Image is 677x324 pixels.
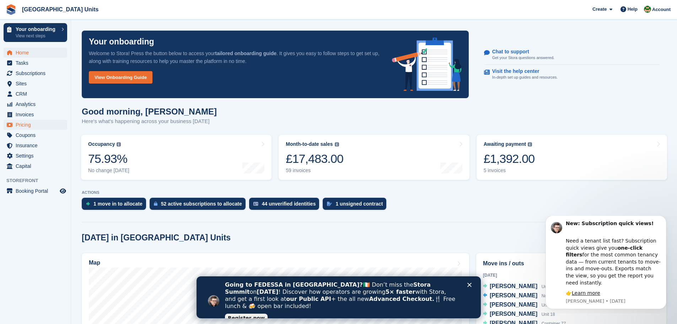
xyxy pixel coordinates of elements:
[484,141,526,147] div: Awaiting payment
[4,186,67,196] a: menu
[215,51,276,56] strong: tailored onboarding guide
[88,141,115,147] div: Occupancy
[286,141,333,147] div: Month-to-date sales
[4,161,67,171] a: menu
[4,151,67,161] a: menu
[483,301,555,310] a: [PERSON_NAME] Unit 57
[16,130,58,140] span: Coupons
[59,187,67,195] a: Preview store
[31,74,126,81] div: 👉
[490,292,537,298] span: [PERSON_NAME]
[89,260,100,266] h2: Map
[484,152,535,166] div: £1,392.00
[31,15,126,70] div: Need a tenant list fast? Subscription quick views give you for the most common tenancy data — fro...
[644,6,651,13] img: Ursula Johns
[16,89,58,99] span: CRM
[16,151,58,161] span: Settings
[4,79,67,89] a: menu
[286,168,343,174] div: 59 invoices
[117,142,121,147] img: icon-info-grey-7440780725fd019a000dd9b08b2336e03edf1995a4989e88bcd33f0948082b44.svg
[82,117,217,126] p: Here's what's happening across your business [DATE]
[4,130,67,140] a: menu
[31,82,126,89] p: Message from Steven, sent 6d ago
[16,6,27,17] img: Profile image for Steven
[477,135,667,180] a: Awaiting payment £1,392.00 5 invoices
[592,6,607,13] span: Create
[4,99,67,109] a: menu
[286,152,343,166] div: £17,483.00
[652,6,671,13] span: Account
[6,177,71,184] span: Storefront
[81,135,272,180] a: Occupancy 75.93% No change [DATE]
[492,49,549,55] p: Chat to support
[89,38,154,46] p: Your onboarding
[82,233,231,243] h2: [DATE] in [GEOGRAPHIC_DATA] Units
[323,198,390,213] a: 1 unsigned contract
[16,33,58,39] p: View next steps
[4,140,67,150] a: menu
[4,120,67,130] a: menu
[16,48,58,58] span: Home
[483,272,660,278] div: [DATE]
[483,291,566,301] a: [PERSON_NAME] Not allocated
[16,58,58,68] span: Tasks
[535,216,677,313] iframe: Intercom notifications message
[197,276,481,318] iframe: Intercom live chat banner
[335,201,383,207] div: 1 unsigned contract
[4,58,67,68] a: menu
[93,201,143,207] div: 1 move in to allocate
[249,198,323,213] a: 44 unverified identities
[31,4,126,81] div: Message content
[88,168,129,174] div: No change [DATE]
[335,142,339,147] img: icon-info-grey-7440780725fd019a000dd9b08b2336e03edf1995a4989e88bcd33f0948082b44.svg
[483,310,555,319] a: [PERSON_NAME] Unit 18
[82,198,150,213] a: 1 move in to allocate
[528,142,532,147] img: icon-info-grey-7440780725fd019a000dd9b08b2336e03edf1995a4989e88bcd33f0948082b44.svg
[490,283,537,289] span: [PERSON_NAME]
[16,110,58,119] span: Invoices
[82,190,666,195] p: ACTIONS
[483,282,555,291] a: [PERSON_NAME] Unit 41
[4,23,67,42] a: Your onboarding View next steps
[89,49,381,65] p: Welcome to Stora! Press the button below to access your . It gives you easy to follow steps to ge...
[4,48,67,58] a: menu
[16,120,58,130] span: Pricing
[490,311,537,317] span: [PERSON_NAME]
[16,186,58,196] span: Booking Portal
[279,135,469,180] a: Month-to-date sales £17,483.00 59 invoices
[16,99,58,109] span: Analytics
[492,55,554,61] p: Get your Stora questions answered.
[16,79,58,89] span: Sites
[16,140,58,150] span: Insurance
[16,27,58,32] p: Your onboarding
[484,45,660,65] a: Chat to support Get your Stora questions answered.
[86,202,90,206] img: move_ins_to_allocate_icon-fdf77a2bb77ea45bf5b3d319d69a93e2d87916cf1d5bf7949dd705db3b84f3ca.svg
[82,107,217,116] h1: Good morning, [PERSON_NAME]
[4,110,67,119] a: menu
[327,202,332,206] img: contract_signature_icon-13c848040528278c33f63329250d36e43548de30e8caae1d1a13099fd9432cc5.svg
[484,65,660,84] a: Visit the help center In-depth set up guides and resources.
[6,4,16,15] img: stora-icon-8386f47178a22dfd0bd8f6a31ec36ba5ce8667c1dd55bd0f319d3a0aa187defe.svg
[492,74,558,80] p: In-depth set up guides and resources.
[154,201,157,206] img: active_subscription_to_allocate_icon-d502201f5373d7db506a760aba3b589e785aa758c864c3986d89f69b8ff3...
[253,202,258,206] img: verify_identity-adf6edd0f0f0b5bbfe63781bf79b02c33cf7c696d77639b501bdc392416b5a36.svg
[16,68,58,78] span: Subscriptions
[16,161,58,171] span: Capital
[262,201,316,207] div: 44 unverified identities
[88,152,129,166] div: 75.93%
[161,201,242,207] div: 52 active subscriptions to allocate
[271,6,278,11] div: Close
[37,74,65,80] a: Learn more
[31,5,119,10] b: New: Subscription quick views!
[484,168,535,174] div: 5 invoices
[19,4,101,15] a: [GEOGRAPHIC_DATA] Units
[542,312,555,317] span: Unit 18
